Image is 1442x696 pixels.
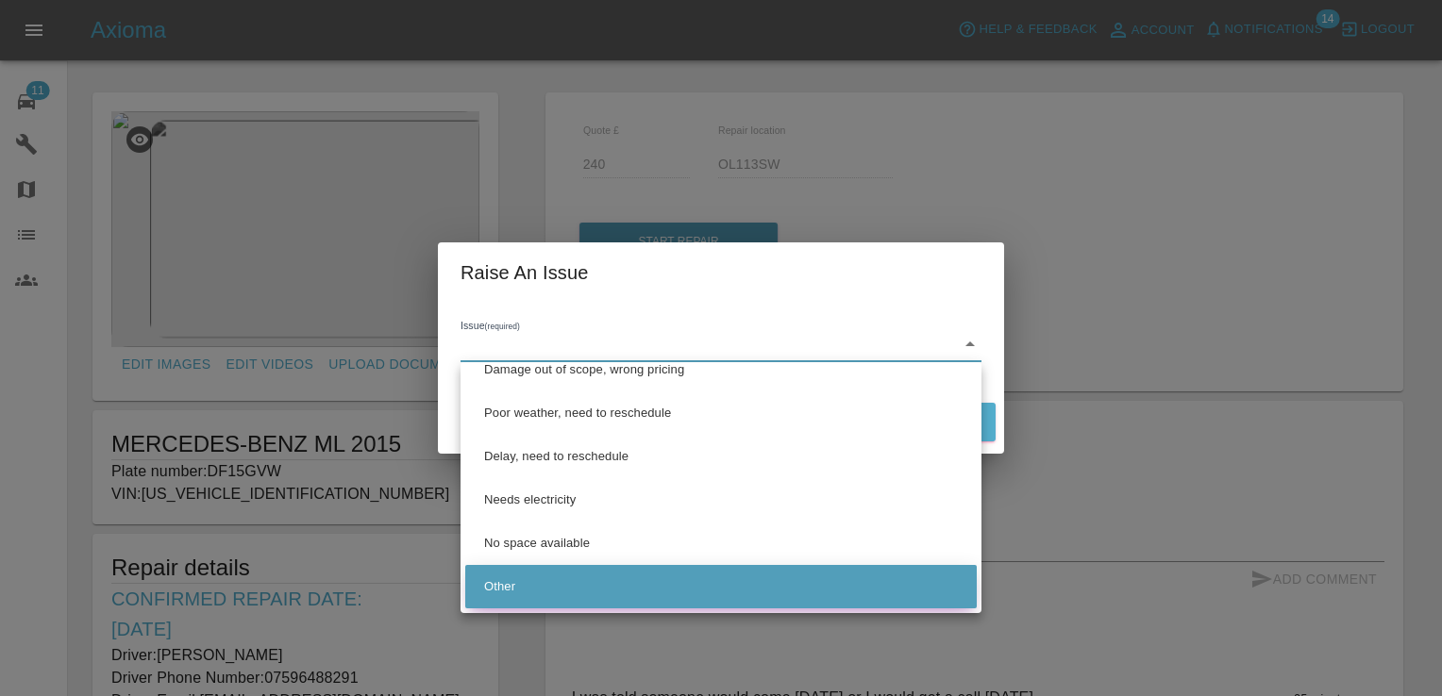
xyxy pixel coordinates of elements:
li: Damage out of scope, wrong pricing [465,348,977,391]
li: Delay, need to reschedule [465,435,977,478]
li: No space available [465,522,977,565]
li: Needs electricity [465,478,977,522]
li: Other [465,565,977,608]
li: Poor weather, need to reschedule [465,391,977,435]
